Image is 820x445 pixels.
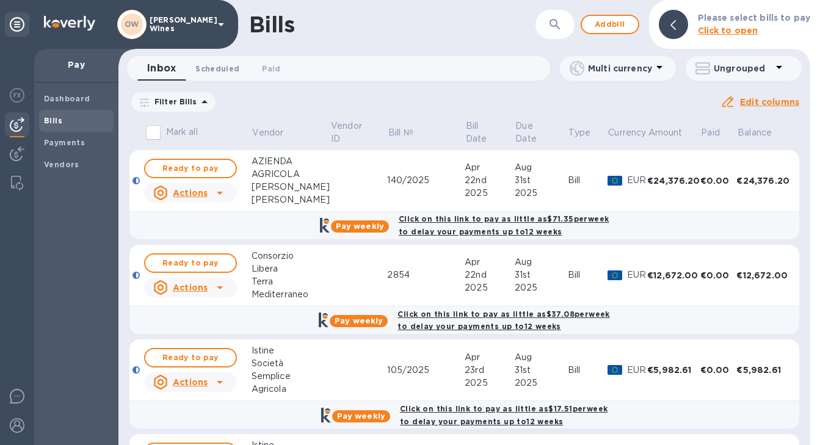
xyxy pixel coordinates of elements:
[465,364,514,377] div: 23rd
[252,288,330,301] div: Mediterraneo
[714,62,772,74] p: Ungrouped
[173,188,208,198] u: Actions
[608,126,646,139] p: Currency
[466,120,498,145] p: Bill Date
[252,383,330,396] div: Agricola
[400,404,608,426] b: Click on this link to pay as little as $17.51 per week to delay your payments up to 12 weeks
[144,348,237,367] button: Ready to pay
[647,175,700,187] div: €24,376.20
[387,174,465,187] div: 140/2025
[252,357,330,370] div: Società
[736,269,789,281] div: €12,672.00
[581,15,639,34] button: Addbill
[515,120,551,145] p: Due Date
[701,126,736,139] span: Paid
[698,13,810,23] b: Please select bills to pay
[147,60,176,77] span: Inbox
[387,269,465,281] div: 2854
[465,161,514,174] div: Apr
[195,62,239,75] span: Scheduled
[465,174,514,187] div: 22nd
[252,168,330,181] div: AGRICOLA
[592,17,628,32] span: Add bill
[627,174,647,187] p: EUR
[647,269,700,281] div: €12,672.00
[388,126,429,139] span: Bill №
[568,126,606,139] span: Type
[399,214,609,236] b: Click on this link to pay as little as $71.35 per week to delay your payments up to 12 weeks
[252,275,330,288] div: Terra
[262,62,280,75] span: Paid
[155,350,226,365] span: Ready to pay
[700,269,737,281] div: €0.00
[465,187,514,200] div: 2025
[568,269,608,281] div: Bill
[125,20,139,29] b: OW
[388,126,413,139] p: Bill №
[5,12,29,37] div: Unpin categories
[736,364,789,376] div: €5,982.61
[698,26,758,35] b: Click to open
[738,126,772,139] p: Balance
[44,160,79,169] b: Vendors
[568,364,608,377] div: Bill
[515,256,568,269] div: Aug
[465,269,514,281] div: 22nd
[515,187,568,200] div: 2025
[588,62,652,74] p: Multi currency
[252,181,330,194] div: [PERSON_NAME]
[44,16,95,31] img: Logo
[701,126,720,139] p: Paid
[331,120,371,145] p: Vendor ID
[647,364,700,376] div: €5,982.61
[166,126,198,139] p: Mark all
[144,159,237,178] button: Ready to pay
[252,344,330,357] div: Istine
[465,256,514,269] div: Apr
[249,12,294,37] h1: Bills
[515,269,568,281] div: 31st
[740,97,799,107] u: Edit columns
[337,411,385,421] b: Pay weekly
[387,364,465,377] div: 105/2025
[700,364,737,376] div: €0.00
[44,116,62,125] b: Bills
[252,262,330,275] div: Libera
[736,175,789,187] div: €24,376.20
[515,351,568,364] div: Aug
[10,88,24,103] img: Foreign exchange
[150,96,197,107] p: Filter Bills
[150,16,211,33] p: [PERSON_NAME] Wines
[252,155,330,168] div: AZIENDA
[648,126,698,139] span: Amount
[515,120,567,145] span: Due Date
[252,126,299,139] span: Vendor
[568,174,608,187] div: Bill
[515,364,568,377] div: 31st
[568,126,590,139] p: Type
[465,377,514,389] div: 2025
[515,281,568,294] div: 2025
[144,253,237,273] button: Ready to pay
[465,351,514,364] div: Apr
[155,161,226,176] span: Ready to pay
[155,256,226,270] span: Ready to pay
[397,309,609,331] b: Click on this link to pay as little as $37.08 per week to delay your payments up to 12 weeks
[515,174,568,187] div: 31st
[700,175,737,187] div: €0.00
[336,222,384,231] b: Pay weekly
[466,120,513,145] span: Bill Date
[44,59,109,71] p: Pay
[738,126,788,139] span: Balance
[252,370,330,383] div: Semplice
[252,194,330,206] div: [PERSON_NAME]
[515,161,568,174] div: Aug
[252,250,330,262] div: Consorzio
[44,138,85,147] b: Payments
[627,364,647,377] p: EUR
[515,377,568,389] div: 2025
[465,281,514,294] div: 2025
[173,377,208,387] u: Actions
[173,283,208,292] u: Actions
